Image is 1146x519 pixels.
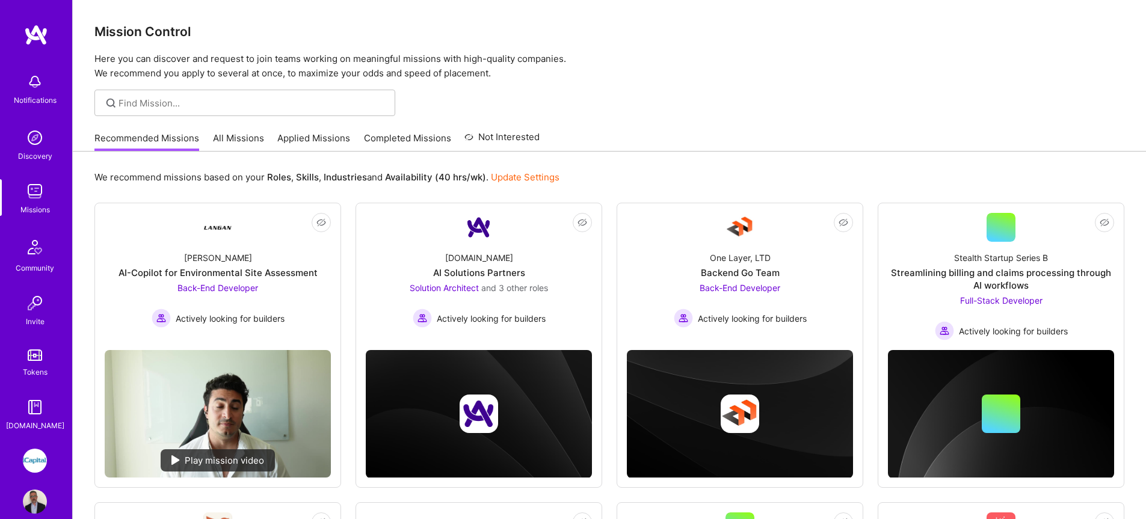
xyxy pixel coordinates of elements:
div: Notifications [14,94,57,106]
div: [PERSON_NAME] [184,251,252,264]
i: icon EyeClosed [316,218,326,227]
img: Actively looking for builders [413,309,432,328]
a: Completed Missions [364,132,451,152]
a: Update Settings [491,171,559,183]
a: Company Logo[PERSON_NAME]AI-Copilot for Environmental Site AssessmentBack-End Developer Actively ... [105,213,331,340]
div: [DOMAIN_NAME] [6,419,64,432]
img: iCapital: Building an Alternative Investment Marketplace [23,449,47,473]
i: icon EyeClosed [1100,218,1109,227]
a: Company LogoOne Layer, LTDBackend Go TeamBack-End Developer Actively looking for buildersActively... [627,213,853,340]
img: cover [888,350,1114,478]
div: [DOMAIN_NAME] [445,251,513,264]
div: Backend Go Team [701,266,780,279]
img: Actively looking for builders [935,321,954,340]
a: Recommended Missions [94,132,199,152]
img: bell [23,70,47,94]
img: cover [627,350,853,478]
input: Find Mission... [119,97,386,109]
img: Company Logo [725,213,754,242]
a: Stealth Startup Series BStreamlining billing and claims processing through AI workflowsFull-Stack... [888,213,1114,340]
b: Skills [296,171,319,183]
p: Here you can discover and request to join teams working on meaningful missions with high-quality ... [94,52,1124,81]
i: icon EyeClosed [839,218,848,227]
i: icon EyeClosed [578,218,587,227]
img: cover [366,350,592,478]
div: Streamlining billing and claims processing through AI workflows [888,266,1114,292]
img: Company logo [460,395,498,433]
img: Company Logo [464,213,493,242]
i: icon SearchGrey [104,96,118,110]
span: Back-End Developer [700,283,780,293]
img: discovery [23,126,47,150]
div: Community [16,262,54,274]
p: We recommend missions based on your , , and . [94,171,559,183]
span: Back-End Developer [177,283,258,293]
div: One Layer, LTD [710,251,771,264]
b: Industries [324,171,367,183]
div: Missions [20,203,50,216]
div: Discovery [18,150,52,162]
img: Invite [23,291,47,315]
img: Company logo [721,395,759,433]
img: No Mission [105,350,331,478]
span: Full-Stack Developer [960,295,1043,306]
img: Company Logo [203,213,232,242]
img: teamwork [23,179,47,203]
span: Actively looking for builders [959,325,1068,337]
span: Actively looking for builders [437,312,546,325]
b: Availability (40 hrs/wk) [385,171,486,183]
a: iCapital: Building an Alternative Investment Marketplace [20,449,50,473]
h3: Mission Control [94,24,1124,39]
span: Solution Architect [410,283,479,293]
a: User Avatar [20,490,50,514]
img: User Avatar [23,490,47,514]
div: Tokens [23,366,48,378]
div: Stealth Startup Series B [954,251,1048,264]
div: Play mission video [161,449,275,471]
div: AI Solutions Partners [433,266,525,279]
img: guide book [23,395,47,419]
img: logo [24,24,48,46]
div: Invite [26,315,45,328]
img: Actively looking for builders [152,309,171,328]
span: Actively looking for builders [698,312,807,325]
img: play [171,455,180,465]
img: Actively looking for builders [674,309,693,328]
b: Roles [267,171,291,183]
a: All Missions [213,132,264,152]
span: Actively looking for builders [176,312,285,325]
div: AI-Copilot for Environmental Site Assessment [119,266,318,279]
img: Community [20,233,49,262]
a: Applied Missions [277,132,350,152]
span: and 3 other roles [481,283,548,293]
a: Company Logo[DOMAIN_NAME]AI Solutions PartnersSolution Architect and 3 other rolesActively lookin... [366,213,592,340]
a: Not Interested [464,130,540,152]
img: tokens [28,349,42,361]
